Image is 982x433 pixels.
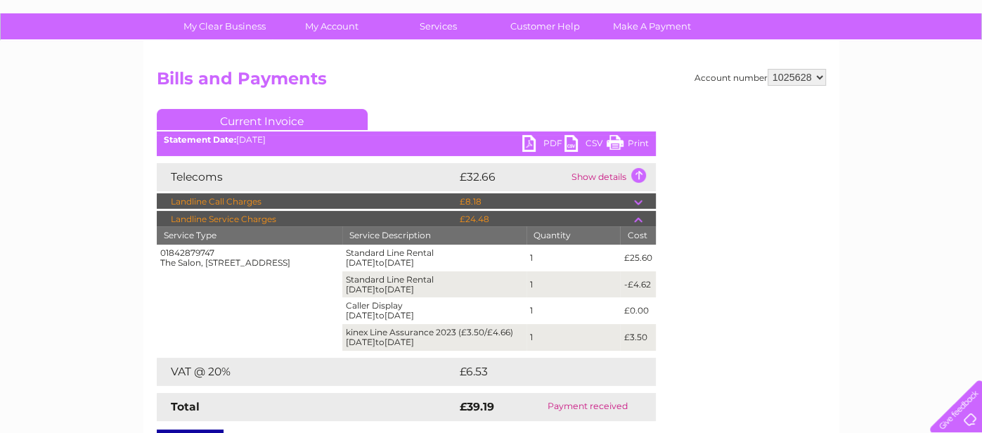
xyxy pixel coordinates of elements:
[620,297,655,324] td: £0.00
[594,13,710,39] a: Make A Payment
[160,8,824,68] div: Clear Business is a trading name of Verastar Limited (registered in [GEOGRAPHIC_DATA] No. 3667643...
[889,60,923,70] a: Contact
[157,109,368,130] a: Current Invoice
[273,13,389,39] a: My Account
[380,13,496,39] a: Services
[342,226,526,245] th: Service Description
[620,245,655,271] td: £25.60
[160,248,340,268] div: 01842879747 The Salon, [STREET_ADDRESS]
[456,163,568,191] td: £32.66
[520,393,655,421] td: Payment received
[456,193,634,210] td: £8.18
[375,310,385,321] span: to
[620,271,655,298] td: -£4.62
[171,400,200,413] strong: Total
[342,297,526,324] td: Caller Display [DATE] [DATE]
[526,324,620,351] td: 1
[620,226,655,245] th: Cost
[342,245,526,271] td: Standard Line Rental [DATE] [DATE]
[522,135,564,155] a: PDF
[526,226,620,245] th: Quantity
[568,163,656,191] td: Show details
[526,245,620,271] td: 1
[157,69,826,96] h2: Bills and Payments
[564,135,607,155] a: CSV
[460,400,494,413] strong: £39.19
[375,257,385,268] span: to
[717,7,814,25] a: 0333 014 3131
[157,211,456,228] td: Landline Service Charges
[157,135,656,145] div: [DATE]
[164,134,236,145] b: Statement Date:
[342,271,526,298] td: Standard Line Rental [DATE] [DATE]
[157,193,456,210] td: Landline Call Charges
[735,60,761,70] a: Water
[770,60,801,70] a: Energy
[620,324,655,351] td: £3.50
[375,337,385,347] span: to
[167,13,283,39] a: My Clear Business
[526,297,620,324] td: 1
[342,324,526,351] td: kinex Line Assurance 2023 (£3.50/£4.66) [DATE] [DATE]
[860,60,880,70] a: Blog
[157,226,343,245] th: Service Type
[375,284,385,295] span: to
[936,60,969,70] a: Log out
[809,60,851,70] a: Telecoms
[157,358,456,386] td: VAT @ 20%
[526,271,620,298] td: 1
[157,163,456,191] td: Telecoms
[456,211,634,228] td: £24.48
[487,13,603,39] a: Customer Help
[34,37,106,79] img: logo.png
[607,135,649,155] a: Print
[456,358,623,386] td: £6.53
[694,69,826,86] div: Account number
